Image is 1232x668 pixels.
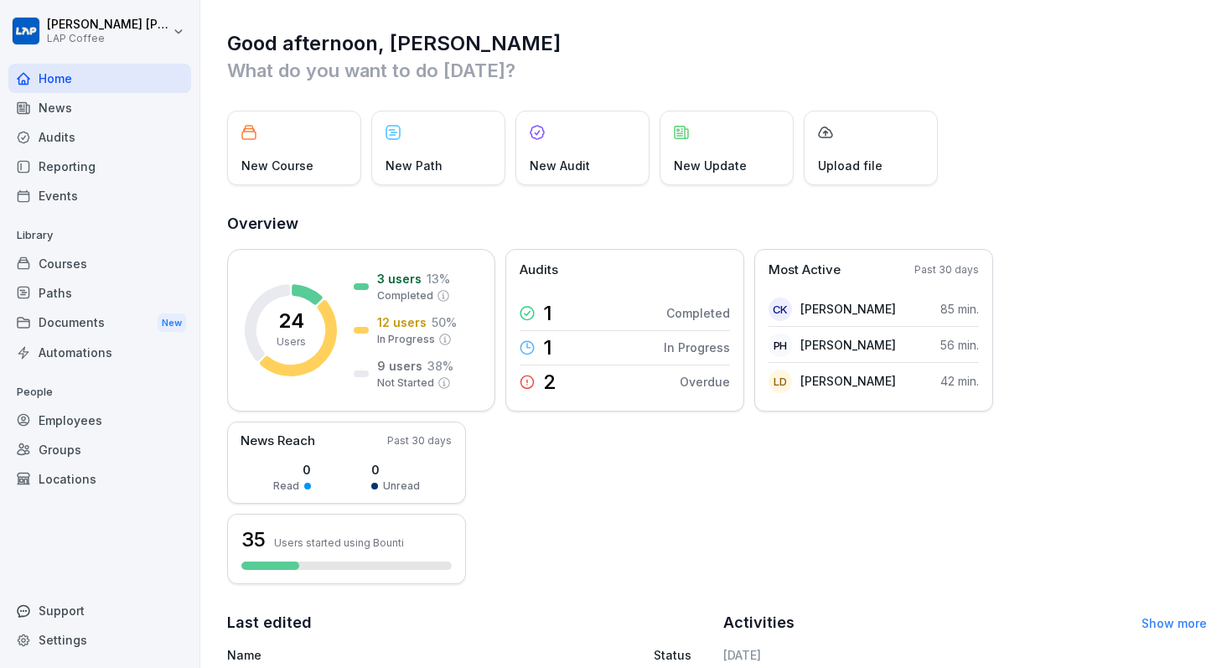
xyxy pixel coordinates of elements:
p: Library [8,222,191,249]
a: Locations [8,464,191,494]
p: Not Started [377,375,434,391]
a: Courses [8,249,191,278]
p: 9 users [377,357,422,375]
p: Unread [383,479,420,494]
p: News Reach [241,432,315,451]
p: Audits [520,261,558,280]
p: 2 [543,372,556,392]
a: Audits [8,122,191,152]
p: 38 % [427,357,453,375]
a: Home [8,64,191,93]
div: LD [769,370,792,393]
h1: Good afternoon, [PERSON_NAME] [227,30,1207,57]
a: Settings [8,625,191,655]
h2: Activities [723,611,795,634]
p: Users [277,334,306,350]
p: 42 min. [940,372,979,390]
div: Support [8,596,191,625]
p: Name [227,646,523,664]
h3: 35 [241,526,266,554]
p: 1 [543,338,552,358]
p: New Course [241,157,313,174]
p: [PERSON_NAME] [800,372,896,390]
p: Past 30 days [387,433,452,448]
p: New Path [386,157,443,174]
a: DocumentsNew [8,308,191,339]
p: 1 [543,303,552,324]
p: 56 min. [940,336,979,354]
p: Completed [666,304,730,322]
p: Overdue [680,373,730,391]
p: In Progress [377,332,435,347]
p: 12 users [377,313,427,331]
div: PH [769,334,792,357]
p: [PERSON_NAME] [800,336,896,354]
p: In Progress [664,339,730,356]
p: People [8,379,191,406]
a: Show more [1141,616,1207,630]
p: Status [654,646,691,664]
p: 0 [273,461,311,479]
p: Past 30 days [914,262,979,277]
h2: Overview [227,212,1207,236]
p: What do you want to do [DATE]? [227,57,1207,84]
p: LAP Coffee [47,33,169,44]
h2: Last edited [227,611,712,634]
a: Groups [8,435,191,464]
a: News [8,93,191,122]
p: New Audit [530,157,590,174]
p: Users started using Bounti [274,536,404,549]
p: 0 [371,461,420,479]
p: 50 % [432,313,457,331]
p: Upload file [818,157,883,174]
p: 85 min. [940,300,979,318]
div: Documents [8,308,191,339]
p: New Update [674,157,747,174]
p: Read [273,479,299,494]
a: Events [8,181,191,210]
a: Employees [8,406,191,435]
p: Most Active [769,261,841,280]
a: Paths [8,278,191,308]
div: New [158,313,186,333]
a: Automations [8,338,191,367]
p: 13 % [427,270,450,287]
h6: [DATE] [723,646,1208,664]
p: Completed [377,288,433,303]
p: 24 [278,311,304,331]
p: [PERSON_NAME] [PERSON_NAME] [47,18,169,32]
p: [PERSON_NAME] [800,300,896,318]
div: CK [769,298,792,321]
p: 3 users [377,270,422,287]
a: Reporting [8,152,191,181]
